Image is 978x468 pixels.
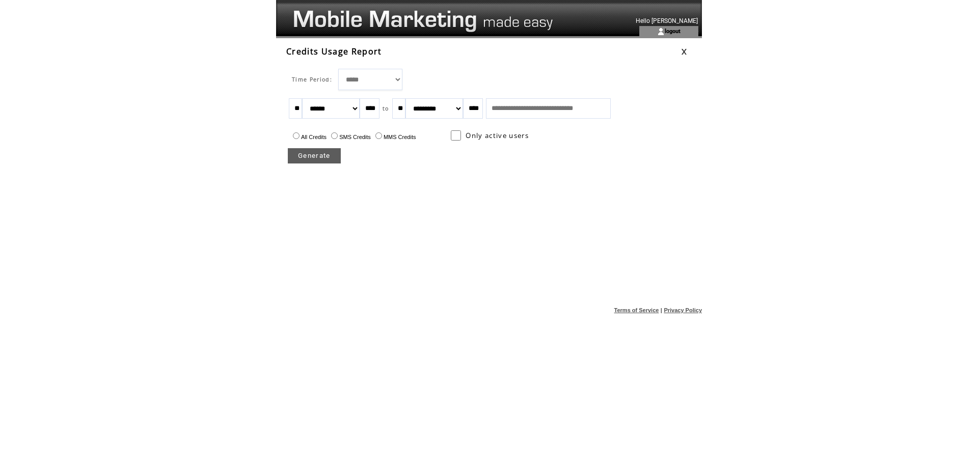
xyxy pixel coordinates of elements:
span: Time Period: [292,76,332,83]
a: Generate [288,148,341,163]
label: SMS Credits [329,134,371,140]
input: All Credits [293,132,300,139]
a: Privacy Policy [664,307,702,313]
img: account_icon.gif [657,27,665,36]
input: MMS Credits [375,132,382,139]
span: Hello [PERSON_NAME] [636,17,698,24]
span: | [661,307,662,313]
a: Terms of Service [614,307,659,313]
span: Only active users [466,131,529,140]
input: SMS Credits [331,132,338,139]
label: MMS Credits [373,134,416,140]
span: to [383,105,389,112]
label: All Credits [290,134,327,140]
span: Credits Usage Report [286,46,382,57]
a: logout [665,27,681,34]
